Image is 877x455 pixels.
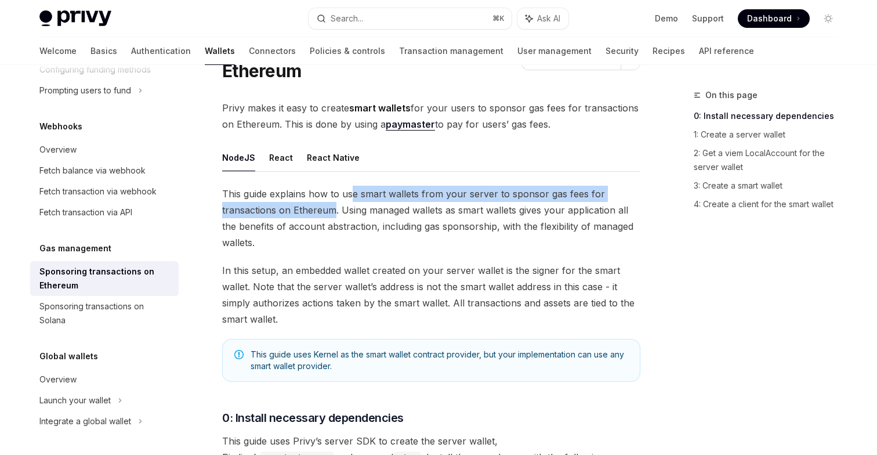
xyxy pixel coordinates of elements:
h5: Global wallets [39,349,98,363]
a: Sponsoring transactions on Solana [30,296,179,331]
div: Overview [39,373,77,387]
div: Launch your wallet [39,393,111,407]
a: Fetch transaction via API [30,202,179,223]
a: Wallets [205,37,235,65]
a: Fetch balance via webhook [30,160,179,181]
a: Overview [30,369,179,390]
span: Privy makes it easy to create for your users to sponsor gas fees for transactions on Ethereum. Th... [222,100,640,132]
a: Dashboard [738,9,810,28]
button: NodeJS [222,144,255,171]
div: Overview [39,143,77,157]
h5: Gas management [39,241,111,255]
div: Fetch transaction via webhook [39,185,157,198]
button: Ask AI [517,8,568,29]
a: Recipes [653,37,685,65]
svg: Note [234,350,244,359]
div: Sponsoring transactions on Ethereum [39,265,172,292]
a: Fetch transaction via webhook [30,181,179,202]
a: 4: Create a client for the smart wallet [694,195,847,214]
div: Fetch transaction via API [39,205,132,219]
a: API reference [699,37,754,65]
span: Dashboard [747,13,792,24]
span: This guide explains how to use smart wallets from your server to sponsor gas fees for transaction... [222,186,640,251]
button: Search...⌘K [309,8,512,29]
button: React [269,144,293,171]
span: On this page [705,88,758,102]
a: 0: Install necessary dependencies [694,107,847,125]
strong: smart wallets [349,102,411,114]
a: Sponsoring transactions on Ethereum [30,261,179,296]
a: Transaction management [399,37,503,65]
a: 3: Create a smart wallet [694,176,847,195]
h5: Webhooks [39,120,82,133]
a: Basics [90,37,117,65]
div: Fetch balance via webhook [39,164,146,178]
span: 0: Install necessary dependencies [222,410,404,426]
a: Overview [30,139,179,160]
a: 1: Create a server wallet [694,125,847,144]
div: Sponsoring transactions on Solana [39,299,172,327]
a: Demo [655,13,678,24]
div: Integrate a global wallet [39,414,131,428]
img: light logo [39,10,111,27]
span: ⌘ K [492,14,505,23]
button: Toggle dark mode [819,9,838,28]
a: Connectors [249,37,296,65]
span: This guide uses Kernel as the smart wallet contract provider, but your implementation can use any... [251,349,628,372]
a: Policies & controls [310,37,385,65]
div: Search... [331,12,363,26]
span: In this setup, an embedded wallet created on your server wallet is the signer for the smart walle... [222,262,640,327]
a: Authentication [131,37,191,65]
a: User management [517,37,592,65]
a: Support [692,13,724,24]
a: Security [606,37,639,65]
div: Prompting users to fund [39,84,131,98]
button: React Native [307,144,360,171]
a: 2: Get a viem LocalAccount for the server wallet [694,144,847,176]
a: paymaster [386,118,435,131]
span: Ask AI [537,13,560,24]
a: Welcome [39,37,77,65]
